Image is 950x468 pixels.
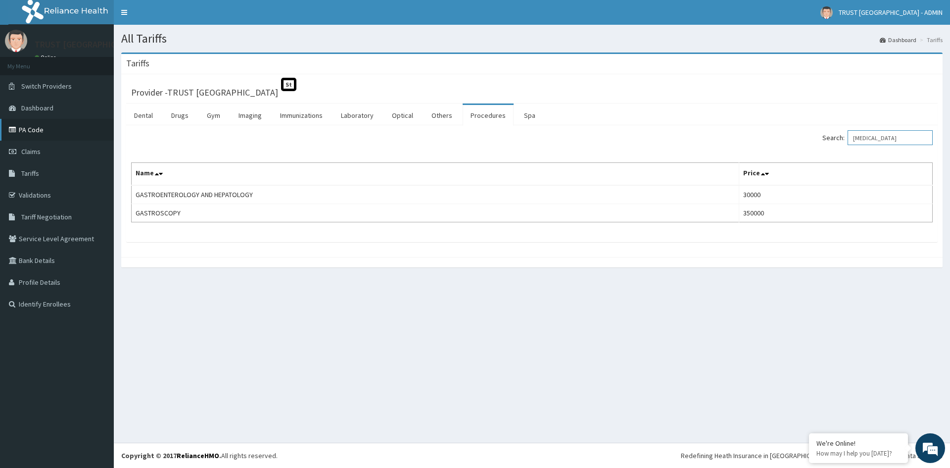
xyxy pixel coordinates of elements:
img: User Image [5,30,27,52]
h3: Tariffs [126,59,149,68]
strong: Copyright © 2017 . [121,451,221,460]
img: d_794563401_company_1708531726252_794563401 [18,50,40,74]
td: GASTROSCOPY [132,204,739,222]
input: Search: [848,130,933,145]
span: St [281,78,296,91]
label: Search: [822,130,933,145]
a: RelianceHMO [177,451,219,460]
span: Dashboard [21,104,53,112]
span: Switch Providers [21,82,72,91]
div: Redefining Heath Insurance in [GEOGRAPHIC_DATA] using Telemedicine and Data Science! [681,451,943,461]
a: Optical [384,105,421,126]
a: Drugs [163,105,196,126]
a: Dashboard [880,36,916,44]
a: Online [35,54,58,61]
a: Laboratory [333,105,381,126]
span: TRUST [GEOGRAPHIC_DATA] - ADMIN [839,8,943,17]
p: How may I help you today? [816,449,901,458]
a: Others [424,105,460,126]
a: Imaging [231,105,270,126]
footer: All rights reserved. [114,443,950,468]
div: Chat with us now [51,55,166,68]
td: 350000 [739,204,932,222]
div: Minimize live chat window [162,5,186,29]
p: TRUST [GEOGRAPHIC_DATA] - ADMIN [35,40,176,49]
td: GASTROENTEROLOGY AND HEPATOLOGY [132,185,739,204]
span: Tariff Negotiation [21,212,72,221]
img: User Image [820,6,833,19]
h3: Provider - TRUST [GEOGRAPHIC_DATA] [131,88,278,97]
a: Gym [199,105,228,126]
span: Claims [21,147,41,156]
span: We're online! [57,125,137,225]
span: Tariffs [21,169,39,178]
a: Spa [516,105,543,126]
a: Dental [126,105,161,126]
th: Name [132,163,739,186]
th: Price [739,163,932,186]
textarea: Type your message and hit 'Enter' [5,270,189,305]
a: Immunizations [272,105,331,126]
h1: All Tariffs [121,32,943,45]
a: Procedures [463,105,514,126]
td: 30000 [739,185,932,204]
li: Tariffs [917,36,943,44]
div: We're Online! [816,439,901,448]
